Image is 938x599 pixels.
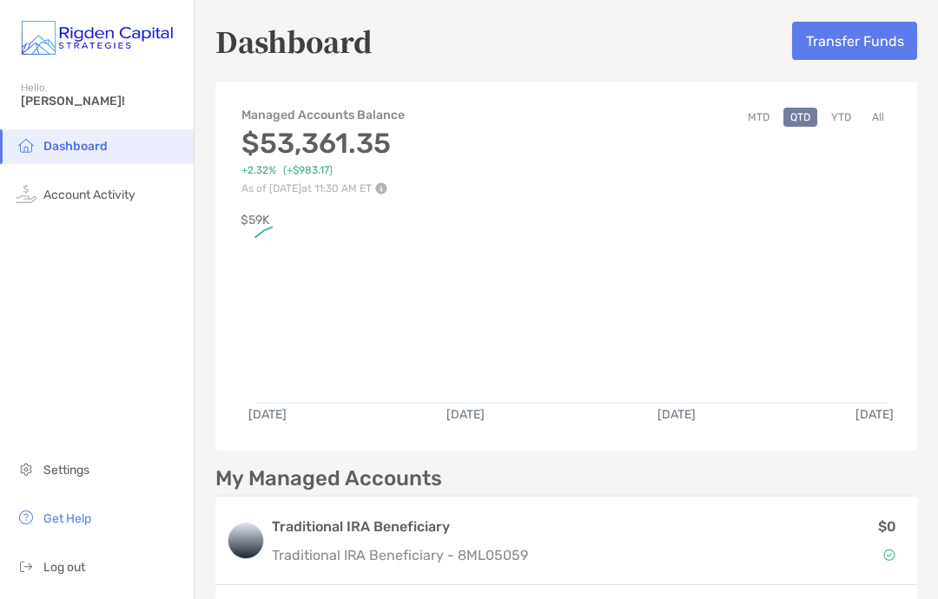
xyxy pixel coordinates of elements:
img: logout icon [16,556,36,576]
img: get-help icon [16,507,36,528]
img: household icon [16,135,36,155]
p: As of [DATE] at 11:30 AM ET [241,182,406,194]
button: All [865,108,891,127]
button: QTD [783,108,817,127]
text: [DATE] [657,407,696,422]
h5: Dashboard [215,21,373,61]
text: [DATE] [446,407,485,422]
h4: Managed Accounts Balance [241,108,406,122]
span: +2.32% [241,164,276,177]
img: Performance Info [375,182,387,194]
p: Traditional IRA Beneficiary - 8ML05059 [272,544,528,566]
p: $0 [878,516,896,537]
h3: $53,361.35 [241,127,406,160]
h3: Traditional IRA Beneficiary [272,517,528,537]
img: activity icon [16,183,36,204]
text: [DATE] [248,407,287,422]
span: Get Help [43,511,91,526]
span: Settings [43,463,89,477]
text: $59K [241,213,270,227]
img: settings icon [16,458,36,479]
img: Zoe Logo [21,7,173,69]
button: YTD [824,108,858,127]
span: Log out [43,560,85,575]
span: [PERSON_NAME]! [21,94,183,109]
img: Account Status icon [883,549,895,561]
span: Dashboard [43,139,108,154]
button: MTD [741,108,776,127]
img: logo account [228,523,263,558]
text: [DATE] [855,407,894,422]
span: ( +$983.17 ) [283,164,333,177]
span: Account Activity [43,188,135,202]
p: My Managed Accounts [215,468,442,490]
button: Transfer Funds [792,22,917,60]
